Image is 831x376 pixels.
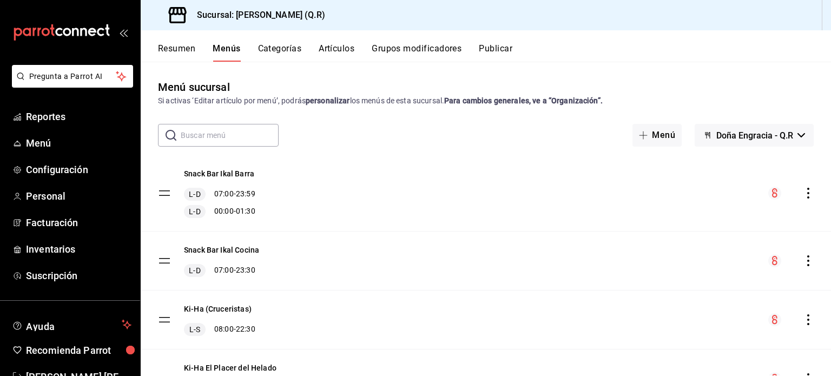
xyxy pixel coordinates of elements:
[258,43,302,62] button: Categorías
[158,254,171,267] button: drag
[184,205,255,218] div: 00:00 - 01:30
[716,130,793,141] span: Doña Engracia - Q.R
[372,43,461,62] button: Grupos modificadores
[181,124,279,146] input: Buscar menú
[26,318,117,331] span: Ayuda
[632,124,682,147] button: Menú
[479,43,512,62] button: Publicar
[184,168,254,179] button: Snack Bar Ikal Barra
[184,264,259,277] div: 07:00 - 23:30
[158,79,230,95] div: Menú sucursal
[184,362,276,373] button: Ki-Ha El Placer del Helado
[26,343,131,358] span: Recomienda Parrot
[119,28,128,37] button: open_drawer_menu
[695,124,814,147] button: Doña Engracia - Q.R
[26,189,131,203] span: Personal
[319,43,354,62] button: Artículos
[306,96,350,105] strong: personalizar
[803,188,814,199] button: actions
[803,314,814,325] button: actions
[187,265,202,276] span: L-D
[184,188,255,201] div: 07:00 - 23:59
[188,9,325,22] h3: Sucursal: [PERSON_NAME] (Q.R)
[12,65,133,88] button: Pregunta a Parrot AI
[26,136,131,150] span: Menú
[26,268,131,283] span: Suscripción
[158,43,195,62] button: Resumen
[184,323,255,336] div: 08:00 - 22:30
[184,304,252,314] button: Ki-Ha (Cruceristas)
[444,96,603,105] strong: Para cambios generales, ve a “Organización”.
[187,189,202,200] span: L-D
[158,187,171,200] button: drag
[213,43,240,62] button: Menús
[187,206,202,217] span: L-D
[803,255,814,266] button: actions
[26,242,131,256] span: Inventarios
[158,43,831,62] div: navigation tabs
[26,215,131,230] span: Facturación
[8,78,133,90] a: Pregunta a Parrot AI
[26,109,131,124] span: Reportes
[158,313,171,326] button: drag
[26,162,131,177] span: Configuración
[158,95,814,107] div: Si activas ‘Editar artículo por menú’, podrás los menús de esta sucursal.
[29,71,116,82] span: Pregunta a Parrot AI
[187,324,202,335] span: L-S
[184,245,259,255] button: Snack Bar Ikal Cocina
